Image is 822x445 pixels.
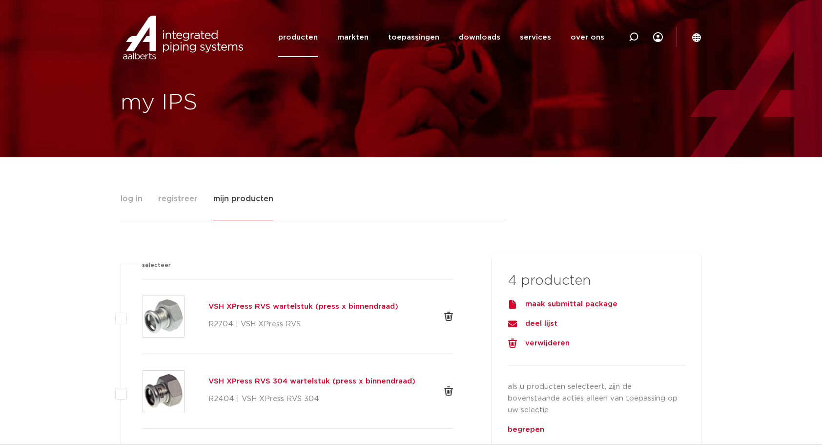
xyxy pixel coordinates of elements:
[508,338,686,349] div: verwijderen
[337,18,369,57] a: markten
[520,18,551,57] a: services
[653,18,663,57] div: my IPS
[571,18,604,57] a: over ons
[208,318,428,330] p: R2704 | VSH XPress RVS
[158,189,198,209] span: registreer
[208,374,428,389] a: VSH XPress RVS 304 wartelstuk (press x binnendraad)
[508,318,686,330] div: deel lijst
[213,189,273,209] span: mijn producten
[459,18,500,57] a: downloads
[521,274,591,288] span: producten
[142,259,171,271] p: selecteer
[143,371,184,412] img: thumbnail for r2404
[208,299,428,315] a: VSH XPress RVS wartelstuk (press x binnendraad)
[121,189,143,209] span: log in
[508,298,686,310] div: maak submittal package
[388,18,439,57] a: toepassingen
[278,18,318,57] a: producten
[278,18,604,57] nav: Menu
[508,381,686,416] p: als u producten selecteert, zijn de bovenstaande acties alleen van toepassing op uw selectie
[208,393,428,405] p: R2404 | VSH XPress RVS 304
[121,87,406,119] h1: my IPS
[143,296,184,337] img: thumbnail for r2704
[508,426,544,433] a: begrepen
[508,274,517,288] span: 4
